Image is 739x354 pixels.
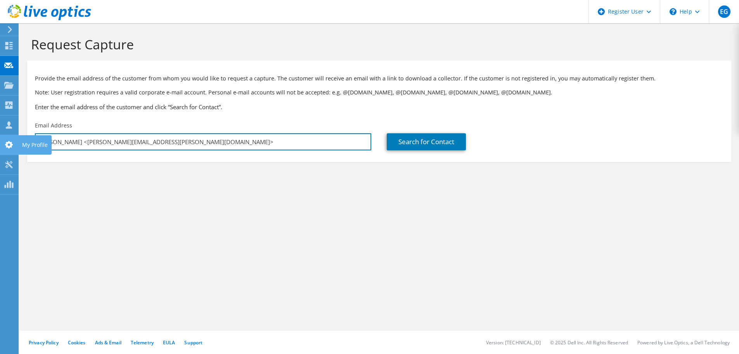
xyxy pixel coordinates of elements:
h3: Enter the email address of the customer and click “Search for Contact”. [35,103,723,111]
li: © 2025 Dell Inc. All Rights Reserved [550,339,628,346]
div: My Profile [18,135,52,155]
a: Telemetry [131,339,154,346]
a: Search for Contact [387,133,466,150]
svg: \n [670,8,677,15]
a: Support [184,339,202,346]
span: EG [718,5,730,18]
a: EULA [163,339,175,346]
a: Privacy Policy [29,339,59,346]
a: Ads & Email [95,339,121,346]
li: Version: [TECHNICAL_ID] [486,339,541,346]
a: Cookies [68,339,86,346]
h1: Request Capture [31,36,723,52]
p: Note: User registration requires a valid corporate e-mail account. Personal e-mail accounts will ... [35,88,723,97]
label: Email Address [35,122,72,129]
p: Provide the email address of the customer from whom you would like to request a capture. The cust... [35,74,723,83]
li: Powered by Live Optics, a Dell Technology [637,339,730,346]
